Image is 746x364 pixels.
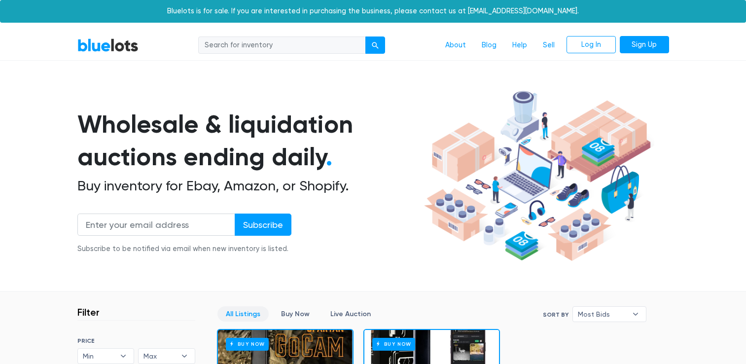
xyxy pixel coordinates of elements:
[625,307,646,322] b: ▾
[143,349,176,364] span: Max
[437,36,474,55] a: About
[421,86,654,266] img: hero-ee84e7d0318cb26816c560f6b4441b76977f77a177738b4e94f68c95b2b83dbb.png
[77,38,139,52] a: BlueLots
[198,36,366,54] input: Search for inventory
[322,306,379,322] a: Live Auction
[578,307,627,322] span: Most Bids
[567,36,616,54] a: Log In
[504,36,535,55] a: Help
[535,36,563,55] a: Sell
[474,36,504,55] a: Blog
[217,306,269,322] a: All Listings
[174,349,195,364] b: ▾
[77,244,291,255] div: Subscribe to be notified via email when new inventory is listed.
[113,349,134,364] b: ▾
[372,338,415,350] h6: Buy Now
[235,214,291,236] input: Subscribe
[83,349,115,364] span: Min
[77,214,235,236] input: Enter your email address
[77,337,195,344] h6: PRICE
[620,36,669,54] a: Sign Up
[326,142,332,172] span: .
[77,108,421,174] h1: Wholesale & liquidation auctions ending daily
[273,306,318,322] a: Buy Now
[543,310,568,319] label: Sort By
[77,306,100,318] h3: Filter
[77,178,421,194] h2: Buy inventory for Ebay, Amazon, or Shopify.
[226,338,269,350] h6: Buy Now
